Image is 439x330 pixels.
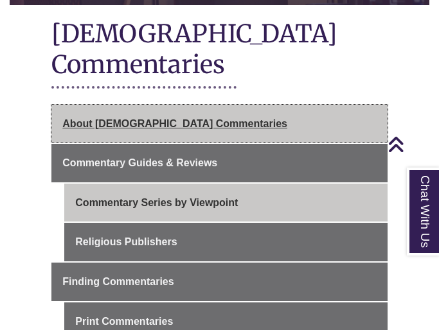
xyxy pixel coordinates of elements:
a: Religious Publishers [64,223,387,261]
a: Finding Commentaries [51,263,387,301]
a: Commentary Series by Viewpoint [64,184,387,222]
a: Commentary Guides & Reviews [51,144,387,182]
span: Commentary Guides & Reviews [62,157,217,168]
span: Finding Commentaries [62,276,174,287]
span: About [DEMOGRAPHIC_DATA] Commentaries [62,118,287,129]
h1: [DEMOGRAPHIC_DATA] Commentaries [51,18,387,83]
a: Back to Top [388,135,436,153]
a: About [DEMOGRAPHIC_DATA] Commentaries [51,105,387,143]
